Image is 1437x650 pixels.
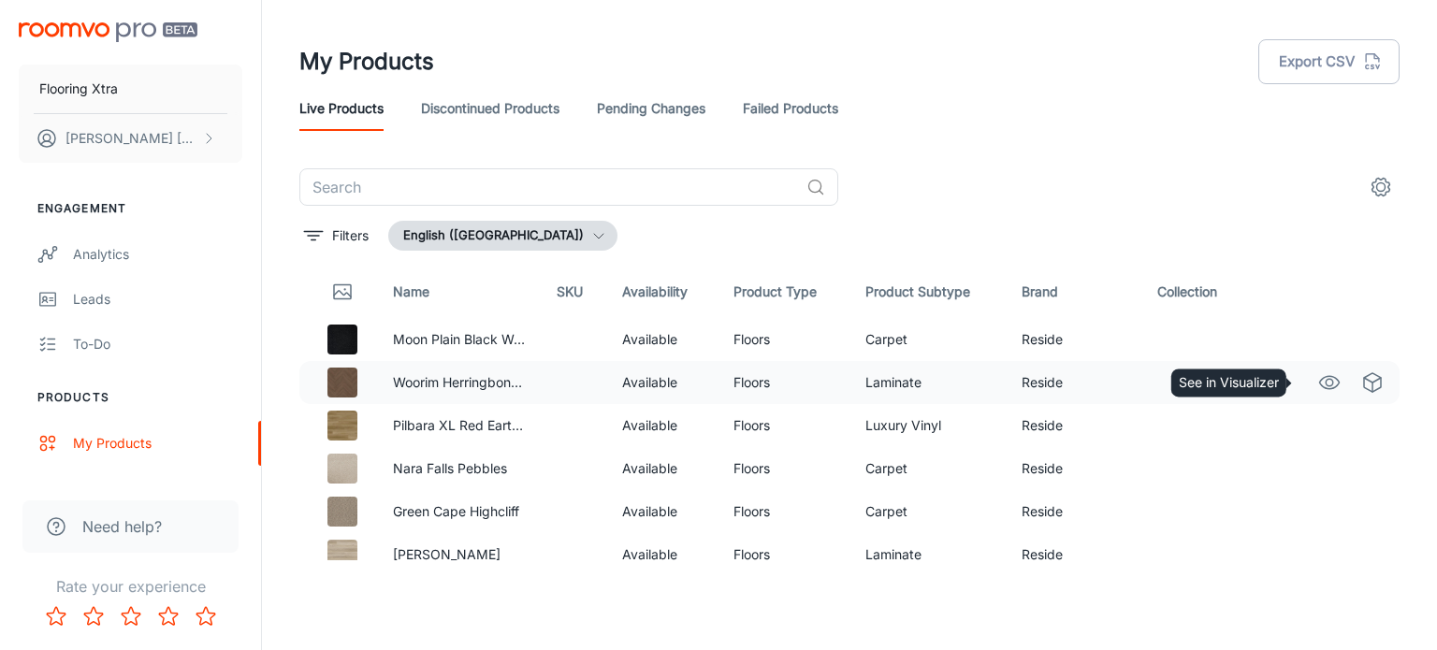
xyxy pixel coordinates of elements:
[332,225,369,246] p: Filters
[299,86,384,131] a: Live Products
[187,598,225,635] button: Rate 5 star
[1007,447,1142,490] td: Reside
[1007,490,1142,533] td: Reside
[607,404,718,447] td: Available
[299,45,434,79] h1: My Products
[112,598,150,635] button: Rate 3 star
[850,533,1008,576] td: Laminate
[393,458,527,479] p: Nara Falls Pebbles
[331,281,354,303] svg: Thumbnail
[850,447,1008,490] td: Carpet
[421,86,559,131] a: Discontinued Products
[378,266,542,318] th: Name
[542,266,607,318] th: SKU
[1357,367,1388,398] a: See in Virtual Samples
[1007,361,1142,404] td: Reside
[718,404,850,447] td: Floors
[718,318,850,361] td: Floors
[718,361,850,404] td: Floors
[75,598,112,635] button: Rate 2 star
[1362,168,1400,206] button: settings
[393,544,527,565] p: [PERSON_NAME]
[607,490,718,533] td: Available
[1314,367,1345,398] a: See in Visualizer
[73,244,242,265] div: Analytics
[718,490,850,533] td: Floors
[607,533,718,576] td: Available
[718,447,850,490] td: Floors
[1007,533,1142,576] td: Reside
[607,447,718,490] td: Available
[73,334,242,354] div: To-do
[850,404,1008,447] td: Luxury Vinyl
[388,221,617,251] button: English ([GEOGRAPHIC_DATA])
[19,114,242,163] button: [PERSON_NAME] [PERSON_NAME]
[393,372,527,393] p: Woorim Herringbone Banksia
[607,361,718,404] td: Available
[15,575,246,598] p: Rate your experience
[1007,404,1142,447] td: Reside
[1007,266,1142,318] th: Brand
[743,86,838,131] a: Failed Products
[607,318,718,361] td: Available
[597,86,705,131] a: Pending Changes
[850,318,1008,361] td: Carpet
[393,501,527,522] p: Green Cape Highcliff
[73,478,242,498] div: Update Products
[19,65,242,113] button: Flooring Xtra
[393,329,527,350] p: Moon Plain Black Water
[150,598,187,635] button: Rate 4 star
[73,433,242,454] div: My Products
[299,168,799,206] input: Search
[39,79,118,99] p: Flooring Xtra
[850,266,1008,318] th: Product Subtype
[718,266,850,318] th: Product Type
[607,266,718,318] th: Availability
[393,415,527,436] p: Pilbara XL Red Earth Oak
[1007,318,1142,361] td: Reside
[850,490,1008,533] td: Carpet
[850,361,1008,404] td: Laminate
[82,515,162,538] span: Need help?
[1142,266,1256,318] th: Collection
[73,289,242,310] div: Leads
[37,598,75,635] button: Rate 1 star
[1258,39,1400,84] button: Export CSV
[19,22,197,42] img: Roomvo PRO Beta
[299,221,373,251] button: filter
[718,533,850,576] td: Floors
[65,128,197,149] p: [PERSON_NAME] [PERSON_NAME]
